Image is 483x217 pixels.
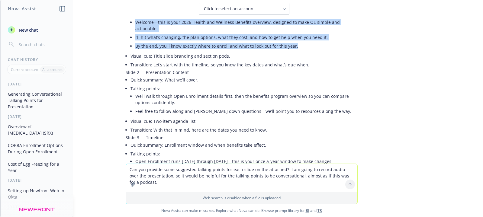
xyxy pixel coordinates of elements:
li: I’ll hit what’s changing, the plan options, what they cost, and how to get help when you need it. [135,33,358,42]
li: Quick summary: Enrollment window and when benefits take effect. [130,141,358,149]
button: Setting up Newfront Web in Okta [5,186,68,202]
li: Talking points: [130,84,358,117]
li: Talking points: [130,10,358,52]
button: New chat [5,24,68,35]
li: We’ll walk through Open Enrollment details first, then the benefits program overview so you can c... [135,92,358,107]
li: Quick summary: What we’ll cover. [130,75,358,84]
div: [DATE] [1,204,73,209]
span: New chat [18,27,38,33]
li: Transition: With that in mind, here are the dates you need to know. [130,126,358,134]
p: All accounts [42,67,63,72]
div: [DATE] [1,81,73,87]
button: Click to select an account [199,3,289,15]
div: Chat History [1,57,73,62]
input: Search chats [18,40,66,49]
p: Slide 3 — Timeline [126,134,358,141]
a: TR [317,208,322,213]
li: Talking points: [130,149,358,184]
li: Welcome—this is your 2026 Health and Wellness Benefits overview, designed to make OE simple and a... [135,18,358,33]
li: Visual cue: Two‑item agenda list. [130,117,358,126]
p: Current account [11,67,38,72]
button: Cost of Egg Freezing for a Year [5,159,68,175]
p: Slide 2 — Presentation Content [126,69,358,75]
li: Transition: Let’s start with the timeline, so you know the key dates and what’s due when. [130,60,358,69]
div: [DATE] [1,114,73,119]
button: Generating Conversational Talking Points for Presentation [5,89,68,112]
li: Visual cue: Title slide branding and section pods. [130,52,358,60]
div: [DATE] [1,178,73,183]
a: BI [306,208,309,213]
li: Feel free to follow along and [PERSON_NAME] down questions—we’ll point you to resources along the... [135,107,358,116]
span: Nova Assist can make mistakes. Explore what Nova can do: Browse prompt library for and [3,204,480,217]
li: Open Enrollment runs [DATE] through [DATE]—this is your once‑a‑year window to make changes. [135,157,358,166]
li: By the end, you’ll know exactly where to enroll and what to look out for this year. [135,42,358,50]
span: Click to select an account [204,6,255,12]
h1: Nova Assist [8,5,36,12]
button: COBRA Enrollment Options During Open Enrollment [5,140,68,157]
button: Overview of [MEDICAL_DATA] (SRX) [5,122,68,138]
p: Web search is disabled when a file is uploaded [130,195,354,200]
